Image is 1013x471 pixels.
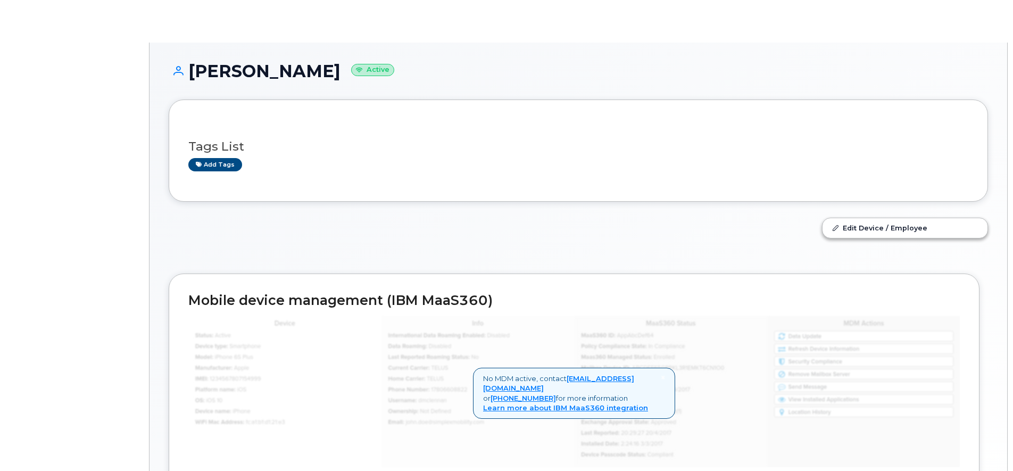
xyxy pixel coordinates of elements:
[473,368,675,419] div: No MDM active, contact or for more information
[188,140,968,153] h3: Tags List
[491,394,556,402] a: [PHONE_NUMBER]
[483,403,648,412] a: Learn more about IBM MaaS360 integration
[661,374,665,382] a: Close
[188,158,242,171] a: Add tags
[188,293,960,308] h2: Mobile device management (IBM MaaS360)
[169,62,988,80] h1: [PERSON_NAME]
[188,316,960,467] img: mdm_maas360_data_lg-147edf4ce5891b6e296acbe60ee4acd306360f73f278574cfef86ac192ea0250.jpg
[823,218,987,237] a: Edit Device / Employee
[661,373,665,382] span: ×
[351,64,394,76] small: Active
